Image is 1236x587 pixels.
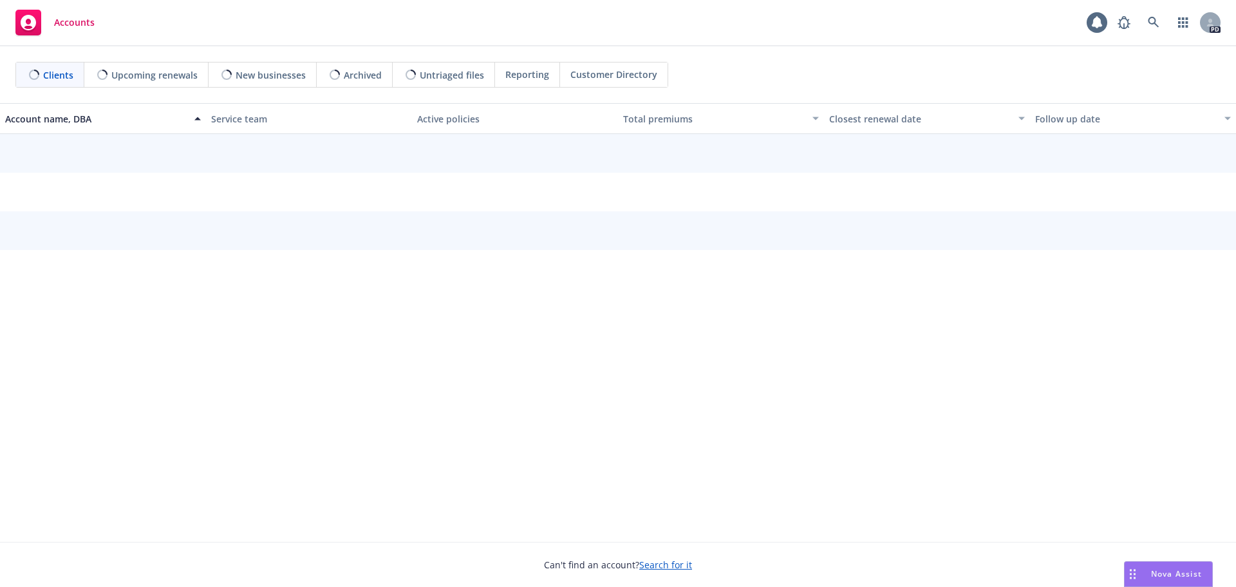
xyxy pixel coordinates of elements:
a: Switch app [1170,10,1196,35]
button: Total premiums [618,103,824,134]
a: Accounts [10,5,100,41]
span: Accounts [54,17,95,28]
a: Report a Bug [1111,10,1137,35]
span: Can't find an account? [544,558,692,572]
button: Closest renewal date [824,103,1030,134]
span: Customer Directory [570,68,657,81]
span: Clients [43,68,73,82]
span: Untriaged files [420,68,484,82]
span: Nova Assist [1151,568,1202,579]
a: Search for it [639,559,692,571]
div: Total premiums [623,112,805,126]
button: Service team [206,103,412,134]
div: Service team [211,112,407,126]
span: Archived [344,68,382,82]
button: Active policies [412,103,618,134]
div: Drag to move [1125,562,1141,586]
div: Active policies [417,112,613,126]
button: Follow up date [1030,103,1236,134]
span: Reporting [505,68,549,81]
a: Search [1141,10,1166,35]
div: Account name, DBA [5,112,187,126]
span: New businesses [236,68,306,82]
div: Closest renewal date [829,112,1011,126]
div: Follow up date [1035,112,1217,126]
span: Upcoming renewals [111,68,198,82]
button: Nova Assist [1124,561,1213,587]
